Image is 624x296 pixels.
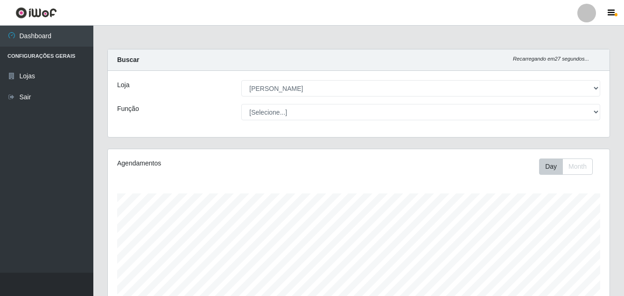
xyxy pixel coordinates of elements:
[539,158,593,175] div: First group
[513,56,589,62] i: Recarregando em 27 segundos...
[15,7,57,19] img: CoreUI Logo
[117,104,139,114] label: Função
[117,80,129,90] label: Loja
[562,158,593,175] button: Month
[117,158,310,168] div: Agendamentos
[117,56,139,63] strong: Buscar
[539,158,563,175] button: Day
[539,158,600,175] div: Toolbar with button groups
